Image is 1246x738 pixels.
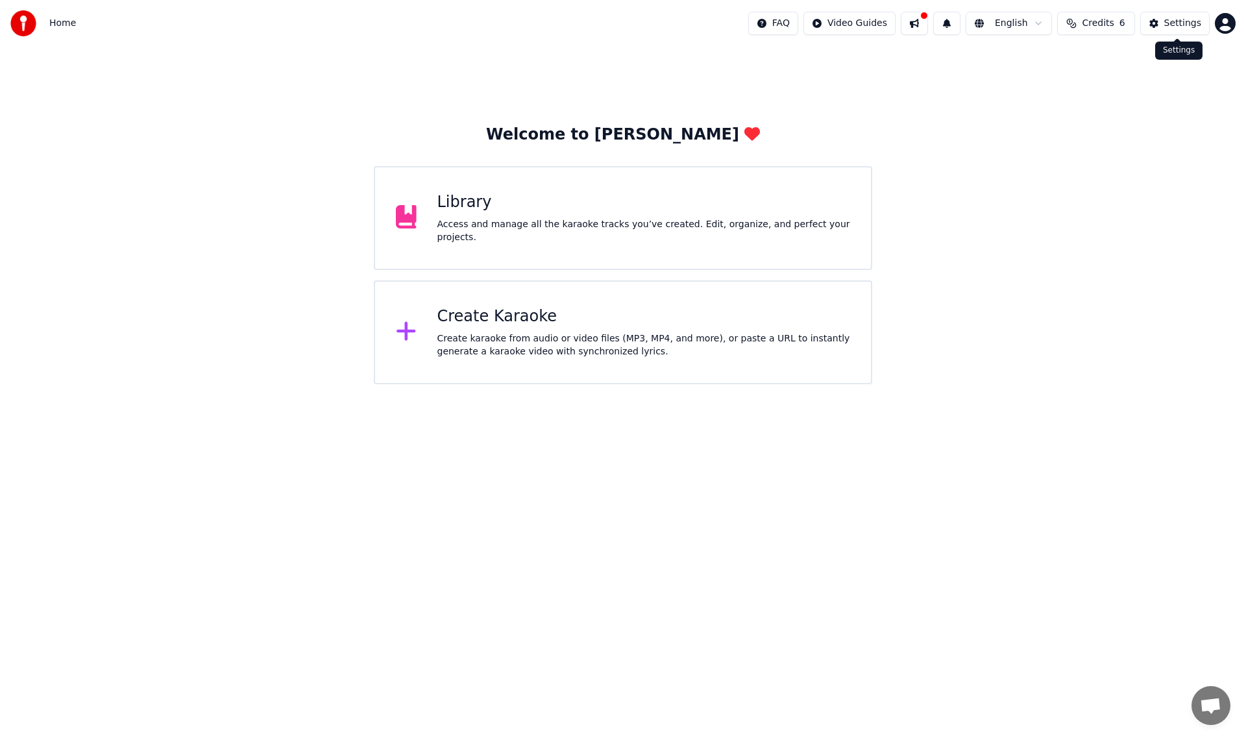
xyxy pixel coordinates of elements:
[803,12,896,35] button: Video Guides
[748,12,798,35] button: FAQ
[10,10,36,36] img: youka
[437,306,851,327] div: Create Karaoke
[1155,42,1203,60] div: Settings
[1119,17,1125,30] span: 6
[437,218,851,244] div: Access and manage all the karaoke tracks you’ve created. Edit, organize, and perfect your projects.
[49,17,76,30] nav: breadcrumb
[486,125,760,145] div: Welcome to [PERSON_NAME]
[437,192,851,213] div: Library
[1191,686,1230,725] div: Open chat
[1082,17,1114,30] span: Credits
[1057,12,1135,35] button: Credits6
[437,332,851,358] div: Create karaoke from audio or video files (MP3, MP4, and more), or paste a URL to instantly genera...
[49,17,76,30] span: Home
[1164,17,1201,30] div: Settings
[1140,12,1210,35] button: Settings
